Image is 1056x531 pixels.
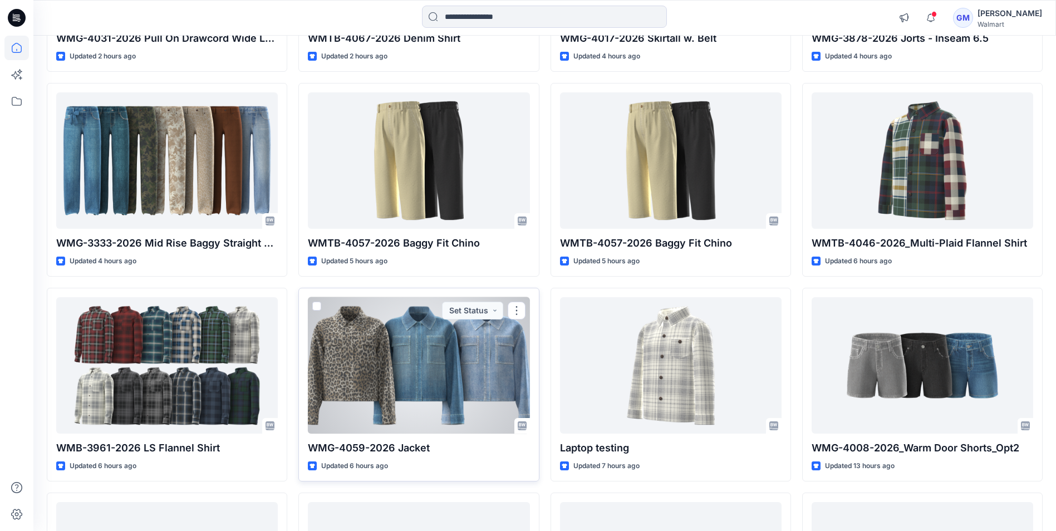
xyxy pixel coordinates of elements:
[573,460,640,472] p: Updated 7 hours ago
[308,440,529,456] p: WMG-4059-2026 Jacket
[70,460,136,472] p: Updated 6 hours ago
[321,255,387,267] p: Updated 5 hours ago
[321,460,388,472] p: Updated 6 hours ago
[308,92,529,229] a: WMTB-4057-2026 Baggy Fit Chino
[573,255,640,267] p: Updated 5 hours ago
[560,31,782,46] p: WMG-4017-2026 Skirtall w. Belt
[812,297,1033,434] a: WMG-4008-2026_Warm Door Shorts_Opt2
[56,297,278,434] a: WMB-3961-2026 LS Flannel Shirt
[978,7,1042,20] div: [PERSON_NAME]
[56,235,278,251] p: WMG-3333-2026 Mid Rise Baggy Straight Pant
[825,255,892,267] p: Updated 6 hours ago
[70,51,136,62] p: Updated 2 hours ago
[56,92,278,229] a: WMG-3333-2026 Mid Rise Baggy Straight Pant
[953,8,973,28] div: GM
[56,440,278,456] p: WMB-3961-2026 LS Flannel Shirt
[560,297,782,434] a: Laptop testing
[812,31,1033,46] p: WMG-3878-2026 Jorts - Inseam 6.5
[560,440,782,456] p: Laptop testing
[560,92,782,229] a: WMTB-4057-2026 Baggy Fit Chino
[812,235,1033,251] p: WMTB-4046-2026_Multi-Plaid Flannel Shirt
[812,92,1033,229] a: WMTB-4046-2026_Multi-Plaid Flannel Shirt
[308,235,529,251] p: WMTB-4057-2026 Baggy Fit Chino
[308,31,529,46] p: WMTB-4067-2026 Denim Shirt
[70,255,136,267] p: Updated 4 hours ago
[825,460,895,472] p: Updated 13 hours ago
[56,31,278,46] p: WMG-4031-2026 Pull On Drawcord Wide Leg_Opt3
[573,51,640,62] p: Updated 4 hours ago
[825,51,892,62] p: Updated 4 hours ago
[308,297,529,434] a: WMG-4059-2026 Jacket
[812,440,1033,456] p: WMG-4008-2026_Warm Door Shorts_Opt2
[321,51,387,62] p: Updated 2 hours ago
[560,235,782,251] p: WMTB-4057-2026 Baggy Fit Chino
[978,20,1042,28] div: Walmart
